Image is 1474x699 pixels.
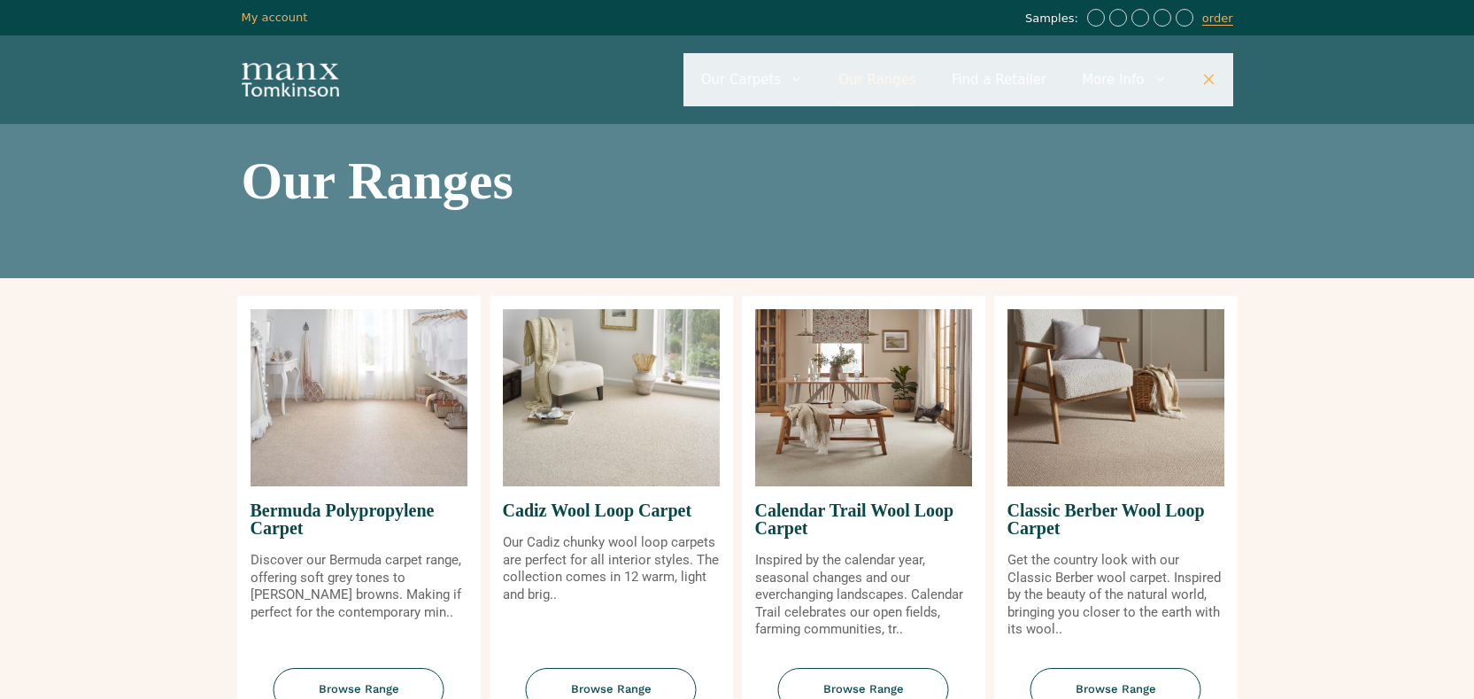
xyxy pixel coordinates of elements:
[242,11,308,24] a: My account
[503,534,720,603] p: Our Cadiz chunky wool loop carpets are perfect for all interior styles. The collection comes in 1...
[683,53,1233,106] nav: Primary
[503,309,720,486] img: Cadiz Wool Loop Carpet
[251,552,467,621] p: Discover our Bermuda carpet range, offering soft grey tones to [PERSON_NAME] browns. Making if pe...
[1185,53,1233,106] a: Close Search Bar
[755,552,972,639] p: Inspired by the calendar year, seasonal changes and our everchanging landscapes. Calendar Trail c...
[242,63,339,97] img: Manx Tomkinson
[1007,552,1224,639] p: Get the country look with our Classic Berber wool carpet. Inspired by the beauty of the natural w...
[755,309,972,486] img: Calendar Trail Wool Loop Carpet
[251,486,467,552] span: Bermuda Polypropylene Carpet
[1025,12,1083,27] span: Samples:
[251,309,467,486] img: Bermuda Polypropylene Carpet
[755,486,972,552] span: Calendar Trail Wool Loop Carpet
[1007,486,1224,552] span: Classic Berber Wool Loop Carpet
[1202,12,1233,26] a: order
[503,486,720,534] span: Cadiz Wool Loop Carpet
[1007,309,1224,486] img: Classic Berber Wool Loop Carpet
[242,154,1233,207] h1: Our Ranges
